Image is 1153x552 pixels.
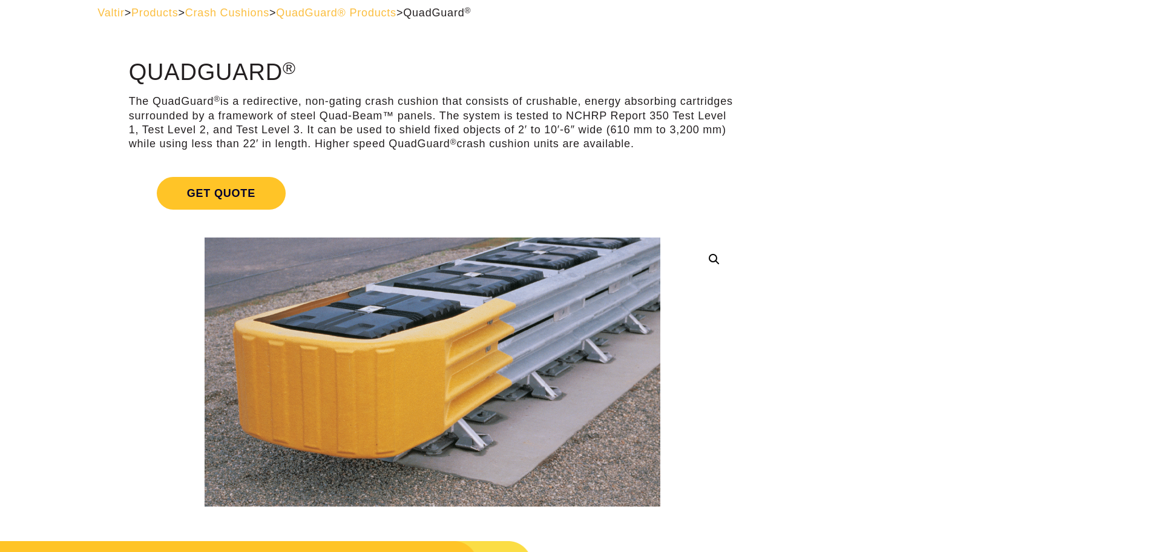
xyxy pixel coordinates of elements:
sup: ® [450,138,457,147]
a: QuadGuard® Products [276,7,396,19]
a: Crash Cushions [185,7,269,19]
sup: ® [214,95,220,104]
span: Get Quote [157,177,286,210]
a: Products [131,7,178,19]
p: The QuadGuard is a redirective, non-gating crash cushion that consists of crushable, energy absor... [129,95,736,151]
sup: ® [465,6,471,15]
h1: QuadGuard [129,60,736,85]
a: Get Quote [129,162,736,224]
a: Valtir [97,7,124,19]
sup: ® [283,58,296,78]
div: > > > > [97,6,1056,20]
span: QuadGuard [403,7,471,19]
